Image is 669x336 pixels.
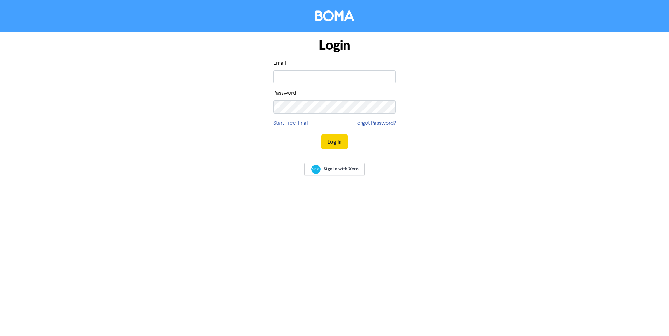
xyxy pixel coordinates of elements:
[304,163,365,175] a: Sign In with Xero
[273,59,286,67] label: Email
[315,10,354,21] img: BOMA Logo
[273,89,296,97] label: Password
[354,119,396,127] a: Forgot Password?
[273,37,396,53] h1: Login
[321,134,348,149] button: Log In
[311,165,321,174] img: Xero logo
[273,119,308,127] a: Start Free Trial
[324,166,359,172] span: Sign In with Xero
[634,302,669,336] iframe: Chat Widget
